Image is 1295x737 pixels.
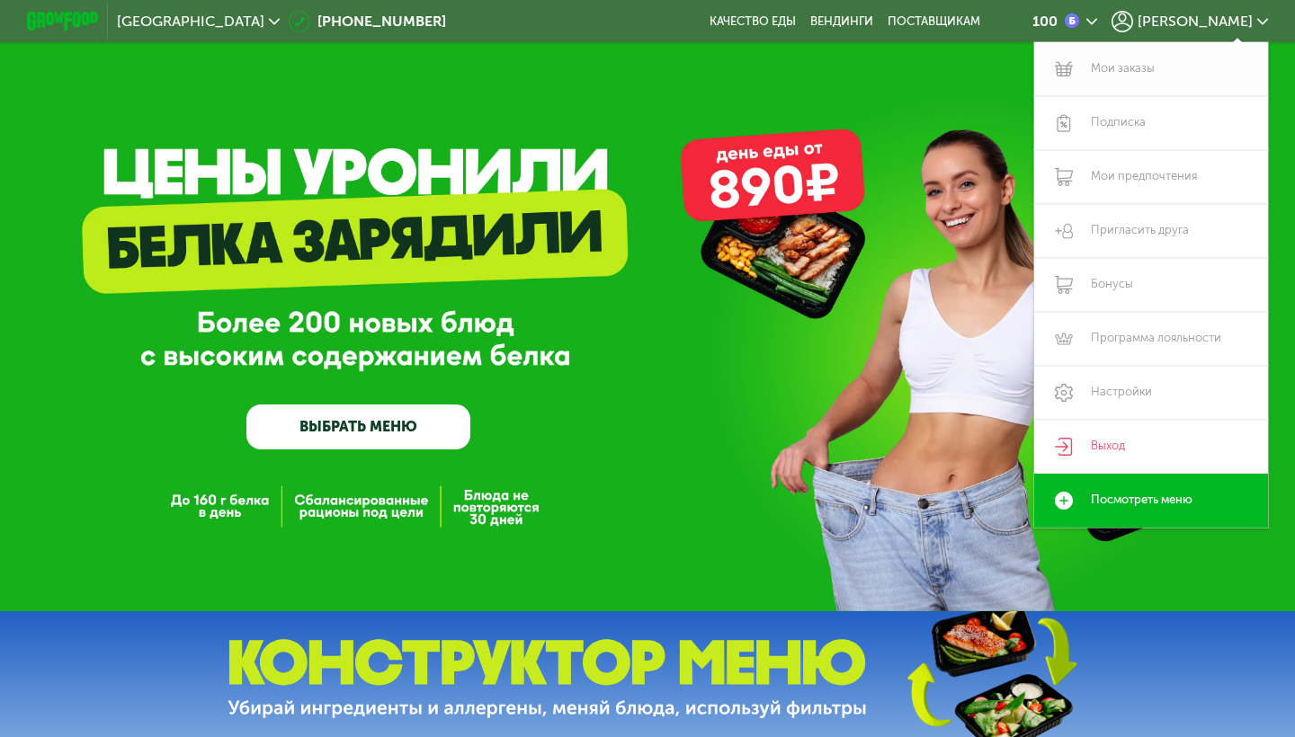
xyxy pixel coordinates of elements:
a: Качество еды [710,14,796,29]
div: поставщикам [888,14,980,29]
a: Мои предпочтения [1034,150,1268,204]
a: Подписка [1034,96,1268,150]
span: [GEOGRAPHIC_DATA] [117,14,264,29]
a: Программа лояльности [1034,312,1268,366]
a: Мои заказы [1034,42,1268,96]
a: Вендинги [810,14,873,29]
span: [PERSON_NAME] [1138,14,1253,29]
a: Пригласить друга [1034,204,1268,258]
div: 100 [1032,14,1058,29]
a: Бонусы [1034,258,1268,312]
a: Выход [1034,420,1268,474]
a: Настройки [1034,366,1268,420]
a: Посмотреть меню [1034,474,1268,528]
a: [PHONE_NUMBER] [289,11,446,32]
a: ВЫБРАТЬ МЕНЮ [246,404,470,449]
